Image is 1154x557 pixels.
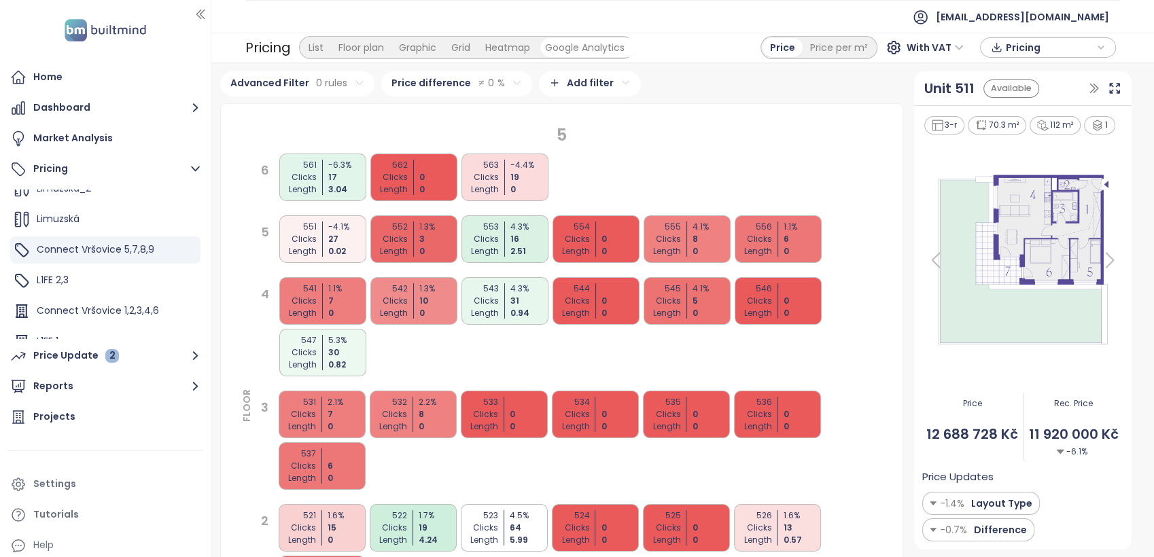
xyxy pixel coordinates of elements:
div: Clicks [277,171,317,183]
div: FLOOR [239,408,254,422]
div: 0 [601,245,642,257]
div: Length [368,183,408,196]
div: 0 [601,522,641,534]
div: Available [983,79,1039,98]
div: 1 [1084,116,1115,134]
button: Pricing [7,156,204,183]
div: 13 [783,522,823,534]
div: 15 [328,522,368,534]
div: 3.04 [328,183,368,196]
div: 8 [419,408,459,420]
div: 0 [419,245,459,257]
a: Settings [7,471,204,498]
div: Length [549,420,589,433]
button: Dashboard [7,94,204,122]
div: Length [641,307,681,319]
img: Decrease [1056,448,1064,456]
div: 0 [693,245,733,257]
div: 541 [277,283,317,295]
div: 64 [510,522,550,534]
div: 521 [276,509,316,522]
div: Length [459,183,499,196]
div: 0 [510,408,550,420]
div: 4 [261,285,269,369]
a: Unit 511 [924,78,975,99]
div: 27 [328,233,368,245]
div: button [987,37,1108,58]
a: Tutorials [7,501,204,528]
div: Limuzská [10,206,200,233]
span: -1.4% [940,496,964,511]
div: 0.57 [783,534,823,546]
div: Length [277,307,317,319]
div: 561 [277,159,317,171]
img: logo [60,16,150,44]
span: Limuzská [37,212,80,226]
div: 546 [732,283,772,295]
div: 0 [328,307,368,319]
div: -4.1 % [328,221,368,233]
div: 0 [510,183,550,196]
div: 536 [731,396,771,408]
div: 4.1 % [693,283,733,295]
div: Length [459,307,499,319]
div: Market Analysis [33,130,113,147]
div: 555 [641,221,681,233]
div: Length [731,420,771,433]
div: 522 [367,509,407,522]
div: 2.51 [510,245,550,257]
div: Connect Vršovice 1,2,3,4,6 [10,298,200,325]
div: 551 [277,221,317,233]
div: 7 [328,295,368,307]
div: 1.6 % [783,509,823,522]
div: Clicks [277,233,317,245]
div: Clicks [640,408,680,420]
span: 12 688 728 Kč [922,424,1023,445]
div: Clicks [640,522,680,534]
span: Connect Vršovice 5,7,8,9 [37,242,154,256]
div: Length [550,245,590,257]
div: 0 [510,420,550,433]
span: [EMAIL_ADDRESS][DOMAIN_NAME] [936,1,1109,33]
div: 0 [692,408,732,420]
div: 0 [692,420,732,433]
div: Length [277,183,317,196]
span: L1FE 1 [37,334,58,348]
div: 543 [459,283,499,295]
div: Length [276,420,316,433]
div: 526 [731,509,771,522]
div: Tutorials [33,506,79,523]
div: Home [33,69,63,86]
div: Length [731,534,771,546]
div: Length [277,245,317,257]
div: Clicks [641,233,681,245]
span: Price Updates [922,469,994,485]
div: 0 [693,307,733,319]
div: Settings [33,475,76,492]
div: 0 [784,307,824,319]
div: Google Analytics [538,38,632,57]
div: Clicks [732,295,772,307]
div: Clicks [458,522,498,534]
div: Price Update [33,347,119,364]
div: 0 [692,522,732,534]
div: 10 [419,295,459,307]
span: Layout Type [968,496,1032,511]
div: 0 [784,245,824,257]
div: 70.3 m² [968,116,1026,134]
div: 524 [549,509,589,522]
div: 5 [693,295,733,307]
div: 534 [549,396,589,408]
div: 0 [601,534,641,546]
div: 1.7 % [419,509,459,522]
div: 4.5 % [510,509,550,522]
div: 0 [601,420,641,433]
div: Clicks [550,233,590,245]
div: 31 [510,295,550,307]
img: Decrease [930,496,937,511]
div: Clicks [368,171,408,183]
a: Market Analysis [7,125,204,152]
div: 562 [368,159,408,171]
div: L1FE 1 [10,328,200,355]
